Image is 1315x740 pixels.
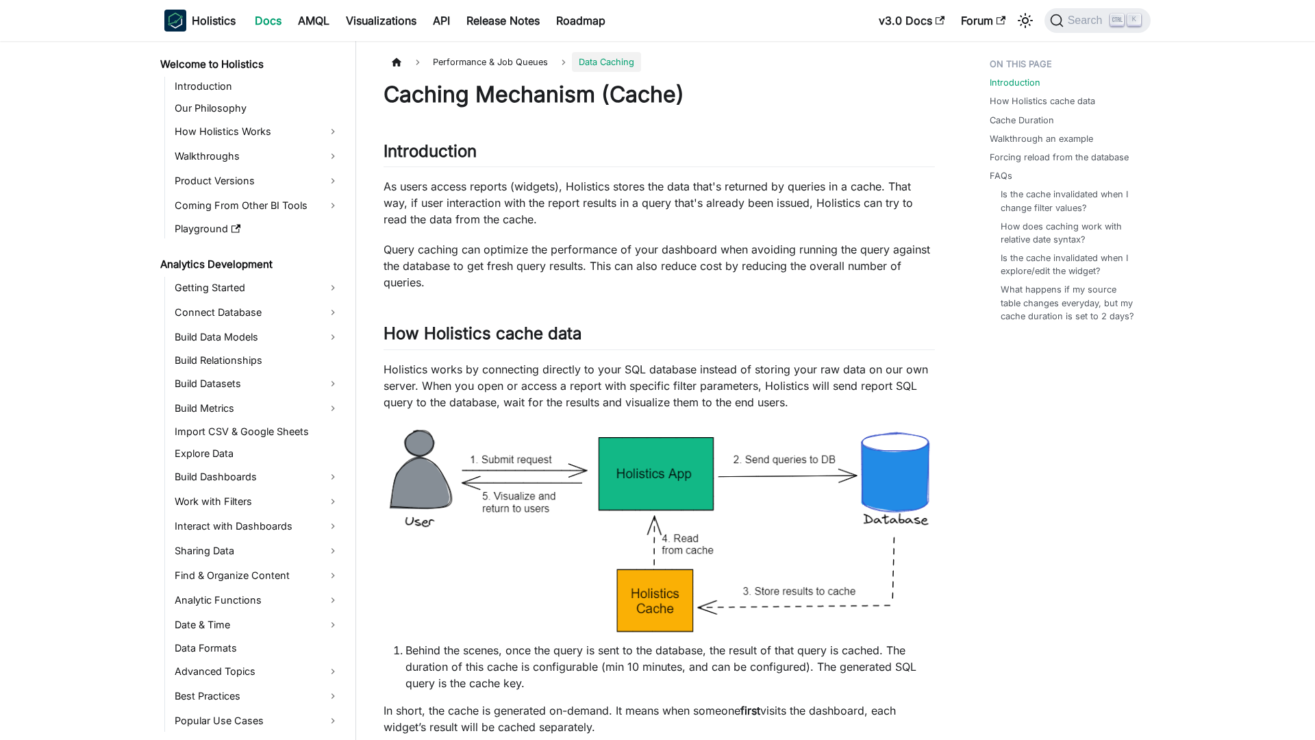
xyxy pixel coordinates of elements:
[171,491,344,513] a: Work with Filters
[405,642,935,691] li: Behind the scenes, once the query is sent to the database, the result of that query is cached. Th...
[426,52,555,72] span: Performance & Job Queues
[384,241,935,291] p: Query caching can optimize the performance of your dashboard when avoiding running the query agai...
[740,704,760,717] strong: first
[192,12,236,29] b: Holistics
[156,255,344,274] a: Analytics Development
[171,661,344,682] a: Advanced Topics
[990,114,1054,127] a: Cache Duration
[171,219,344,238] a: Playground
[1064,14,1111,27] span: Search
[171,326,344,348] a: Build Data Models
[171,444,344,463] a: Explore Data
[171,77,344,96] a: Introduction
[871,10,953,32] a: v3.0 Docs
[164,10,186,32] img: Holistics
[171,301,344,323] a: Connect Database
[1001,188,1137,214] a: Is the cache invalidated when I change filter values?
[1001,251,1137,277] a: Is the cache invalidated when I explore/edit the widget?
[171,277,344,299] a: Getting Started
[171,397,344,419] a: Build Metrics
[171,685,344,707] a: Best Practices
[171,351,344,370] a: Build Relationships
[171,121,344,143] a: How Holistics Works
[425,10,458,32] a: API
[384,361,935,410] p: Holistics works by connecting directly to your SQL database instead of storing your raw data on o...
[1044,8,1151,33] button: Search (Ctrl+K)
[151,41,356,740] nav: Docs sidebar
[384,702,935,735] p: In short, the cache is generated on-demand. It means when someone visits the dashboard, each widg...
[171,614,344,636] a: Date & Time
[990,76,1040,89] a: Introduction
[1001,220,1137,246] a: How does caching work with relative date syntax?
[1001,283,1137,323] a: What happens if my source table changes everyday, but my cache duration is set to 2 days?
[164,10,236,32] a: HolisticsHolistics
[572,52,641,72] span: Data Caching
[171,639,344,658] a: Data Formats
[171,540,344,562] a: Sharing Data
[384,141,935,167] h2: Introduction
[990,151,1129,164] a: Forcing reload from the database
[171,710,344,732] a: Popular Use Cases
[171,145,344,167] a: Walkthroughs
[171,565,344,587] a: Find & Organize Content
[171,589,344,611] a: Analytic Functions
[171,422,344,441] a: Import CSV & Google Sheets
[384,81,935,108] h1: Caching Mechanism (Cache)
[171,195,344,217] a: Coming From Other BI Tools
[384,52,935,72] nav: Breadcrumbs
[990,95,1095,108] a: How Holistics cache data
[171,515,344,537] a: Interact with Dashboards
[384,424,935,639] img: Cache Mechanism
[338,10,425,32] a: Visualizations
[247,10,290,32] a: Docs
[171,466,344,488] a: Build Dashboards
[548,10,614,32] a: Roadmap
[990,169,1012,182] a: FAQs
[384,323,935,349] h2: How Holistics cache data
[384,52,410,72] a: Home page
[458,10,548,32] a: Release Notes
[171,99,344,118] a: Our Philosophy
[171,170,344,192] a: Product Versions
[384,178,935,227] p: As users access reports (widgets), Holistics stores the data that's returned by queries in a cach...
[1127,14,1141,26] kbd: K
[156,55,344,74] a: Welcome to Holistics
[171,373,344,395] a: Build Datasets
[1014,10,1036,32] button: Switch between dark and light mode (currently light mode)
[953,10,1014,32] a: Forum
[990,132,1093,145] a: Walkthrough an example
[290,10,338,32] a: AMQL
